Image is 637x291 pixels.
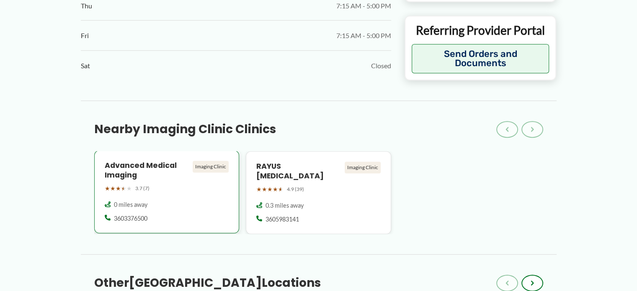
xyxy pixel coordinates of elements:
[116,183,121,194] span: ★
[94,276,321,291] h3: Other Locations
[135,184,150,193] span: 3.7 (7)
[193,161,229,173] div: Imaging Clinic
[81,29,89,42] span: Fri
[505,124,509,134] span: ‹
[336,29,391,42] span: 7:15 AM - 5:00 PM
[278,184,284,195] span: ★
[531,278,534,288] span: ›
[114,214,147,223] span: 3603376500
[246,151,391,234] a: RAYUS [MEDICAL_DATA] Imaging Clinic ★★★★★ 4.9 (39) 0.3 miles away 3605983141
[496,121,518,138] button: ‹
[262,184,267,195] span: ★
[126,183,132,194] span: ★
[412,44,549,73] button: Send Orders and Documents
[256,162,341,181] h4: RAYUS [MEDICAL_DATA]
[110,183,116,194] span: ★
[287,185,304,194] span: 4.9 (39)
[505,278,509,288] span: ‹
[521,121,543,138] button: ›
[412,22,549,37] p: Referring Provider Portal
[121,183,126,194] span: ★
[129,275,262,291] span: [GEOGRAPHIC_DATA]
[267,184,273,195] span: ★
[371,59,391,72] span: Closed
[345,162,381,173] div: Imaging Clinic
[105,161,190,180] h4: Advanced Medical Imaging
[531,124,534,134] span: ›
[94,151,240,234] a: Advanced Medical Imaging Imaging Clinic ★★★★★ 3.7 (7) 0 miles away 3603376500
[256,184,262,195] span: ★
[114,201,147,209] span: 0 miles away
[266,215,299,224] span: 3605983141
[273,184,278,195] span: ★
[94,122,276,137] h3: Nearby Imaging Clinic Clinics
[81,59,90,72] span: Sat
[266,201,304,210] span: 0.3 miles away
[105,183,110,194] span: ★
